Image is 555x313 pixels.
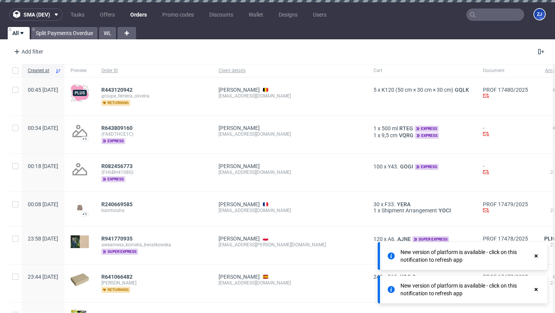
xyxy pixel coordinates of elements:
[101,201,133,207] span: R240669585
[71,235,89,248] img: version_two_editor_design
[388,274,399,280] span: F62.
[71,202,89,213] img: version_two_editor_design.png
[11,45,45,58] div: Add filter
[82,137,87,141] div: +1
[101,87,134,93] a: R443120942
[219,274,260,280] a: [PERSON_NAME]
[82,212,87,216] div: +1
[101,138,125,144] span: express
[483,201,528,207] a: PROF 17479/2025
[382,132,397,138] span: 9,5 cm
[219,131,361,137] div: [EMAIL_ADDRESS][DOMAIN_NAME]
[534,9,545,20] figcaption: ZJ
[101,100,130,106] span: returning
[373,163,383,170] span: 100
[95,8,119,21] a: Offers
[483,236,528,242] a: PROF 17478/2025
[373,236,471,242] div: x
[101,280,206,286] span: [PERSON_NAME]
[101,163,134,169] a: R082456773
[308,8,331,21] a: Users
[373,125,471,132] div: x
[373,132,377,138] span: 1
[99,27,116,39] a: WL
[388,163,399,170] span: Y43.
[101,131,206,137] span: (FA8D7HCE1C)
[398,125,415,131] span: RTEG
[101,236,133,242] span: R941770935
[158,8,198,21] a: Promo codes
[71,273,89,286] img: plain-eco.9b3ba858dad33fd82c36.png
[219,87,260,93] a: [PERSON_NAME]
[395,201,412,207] a: YERA
[28,125,58,131] span: 00:34 [DATE]
[28,236,58,242] span: 23:58 [DATE]
[71,84,89,102] img: plus-icon.676465ae8f3a83198b3f.png
[373,207,471,214] div: x
[126,8,151,21] a: Orders
[399,163,415,170] a: GOGI
[453,87,471,93] a: GQLK
[31,27,98,39] a: Split Payments Overdue
[101,236,134,242] a: R941770935
[373,274,471,280] div: x
[101,169,206,175] span: (FH6BH4108G)
[9,8,63,21] button: sma (dev)
[219,169,361,175] div: [EMAIL_ADDRESS][DOMAIN_NAME]
[382,125,398,131] span: 500 ml
[399,274,417,280] a: WMLS
[101,274,134,280] a: R641066482
[71,122,89,140] img: no_design.png
[219,93,361,99] div: [EMAIL_ADDRESS][DOMAIN_NAME]
[483,87,528,93] a: PROF 17480/2025
[373,274,383,280] span: 240
[205,8,238,21] a: Discounts
[373,236,383,242] span: 120
[24,12,50,17] span: sma (dev)
[373,207,377,214] span: 1
[274,8,302,21] a: Designs
[101,287,130,293] span: returning
[28,163,58,169] span: 00:18 [DATE]
[373,87,377,93] span: 5
[373,201,380,207] span: 30
[385,201,395,207] span: F33.
[373,201,471,207] div: x
[101,163,133,169] span: R082456773
[219,125,260,131] a: [PERSON_NAME]
[101,207,206,214] span: banmouha
[415,133,439,139] span: express
[412,236,449,242] span: super express
[396,236,412,242] span: AJNE
[219,280,361,286] div: [EMAIL_ADDRESS][DOMAIN_NAME]
[101,176,125,182] span: express
[219,242,361,248] div: [EMAIL_ADDRESS][PERSON_NAME][DOMAIN_NAME]
[101,242,206,248] span: awearness_kornelia_kwiatkowska
[382,207,437,214] span: Shipment Arrangement
[219,67,361,74] span: Client details
[71,67,89,74] span: Preview
[415,126,439,132] span: express
[483,125,528,138] div: -
[373,125,377,131] span: 1
[101,274,133,280] span: R641066482
[437,207,452,214] a: YOCI
[373,87,471,93] div: x
[483,274,528,280] a: PROF 17477/2025
[382,87,453,93] span: K120 (50 cm × 30 cm × 30 cm)
[219,201,260,207] a: [PERSON_NAME]
[397,132,415,138] a: VQRG
[28,201,58,207] span: 00:08 [DATE]
[373,163,471,170] div: x
[400,282,533,297] div: New version of platform is available - click on this notification to refresh app
[71,160,89,178] img: no_design.png
[400,248,533,264] div: New version of platform is available - click on this notification to refresh app
[101,67,206,74] span: Order ID
[28,67,52,74] span: Created at
[244,8,268,21] a: Wallet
